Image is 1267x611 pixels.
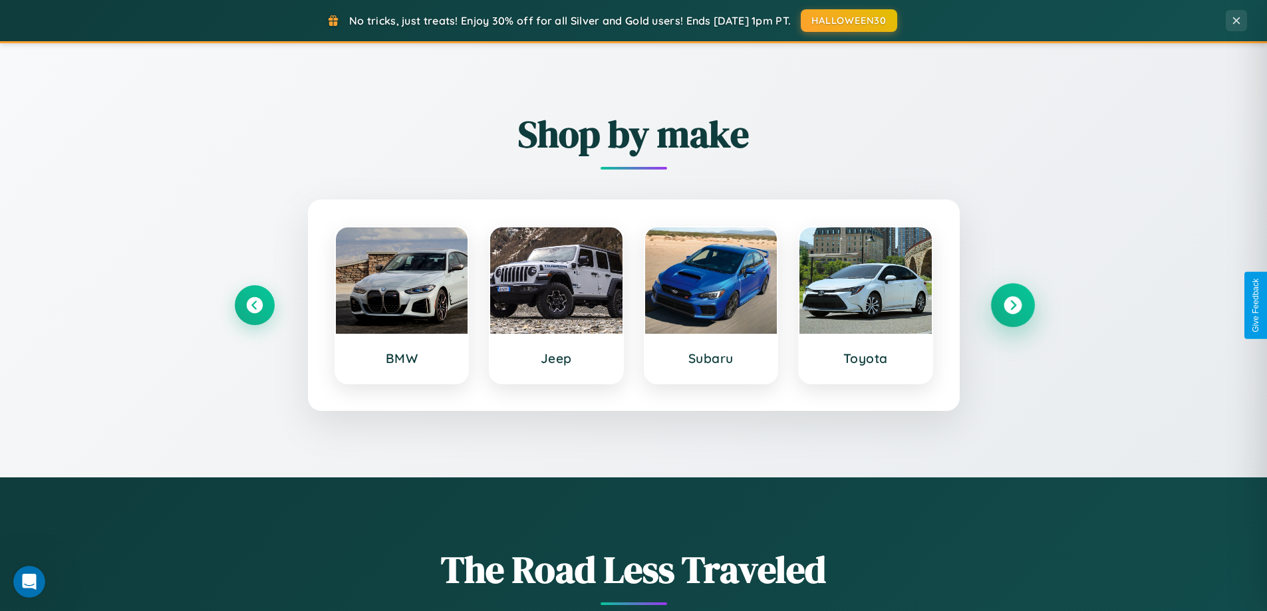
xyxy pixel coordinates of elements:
[13,566,45,598] iframe: Intercom live chat
[503,350,609,366] h3: Jeep
[235,108,1033,160] h2: Shop by make
[658,350,764,366] h3: Subaru
[235,544,1033,595] h1: The Road Less Traveled
[349,14,791,27] span: No tricks, just treats! Enjoy 30% off for all Silver and Gold users! Ends [DATE] 1pm PT.
[349,350,455,366] h3: BMW
[801,9,897,32] button: HALLOWEEN30
[1251,279,1260,332] div: Give Feedback
[813,350,918,366] h3: Toyota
